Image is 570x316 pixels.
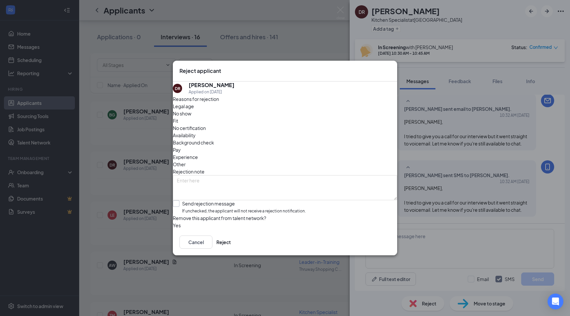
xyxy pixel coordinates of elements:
[175,86,180,91] div: DR
[216,236,231,249] button: Reject
[173,139,214,146] span: Background check
[173,96,219,102] span: Reasons for rejection
[189,89,235,95] div: Applied on [DATE]
[173,222,181,229] span: Yes
[548,294,563,309] div: Open Intercom Messenger
[173,153,198,161] span: Experience
[173,110,191,117] span: No show
[179,236,212,249] button: Cancel
[173,124,206,132] span: No certification
[173,146,181,153] span: Pay
[173,117,178,124] span: Fit
[173,103,194,110] span: Legal age
[173,132,196,139] span: Availability
[179,67,221,75] h3: Reject applicant
[189,81,235,89] h5: [PERSON_NAME]
[173,215,266,221] span: Remove this applicant from talent network?
[173,161,186,168] span: Other
[173,169,205,174] span: Rejection note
